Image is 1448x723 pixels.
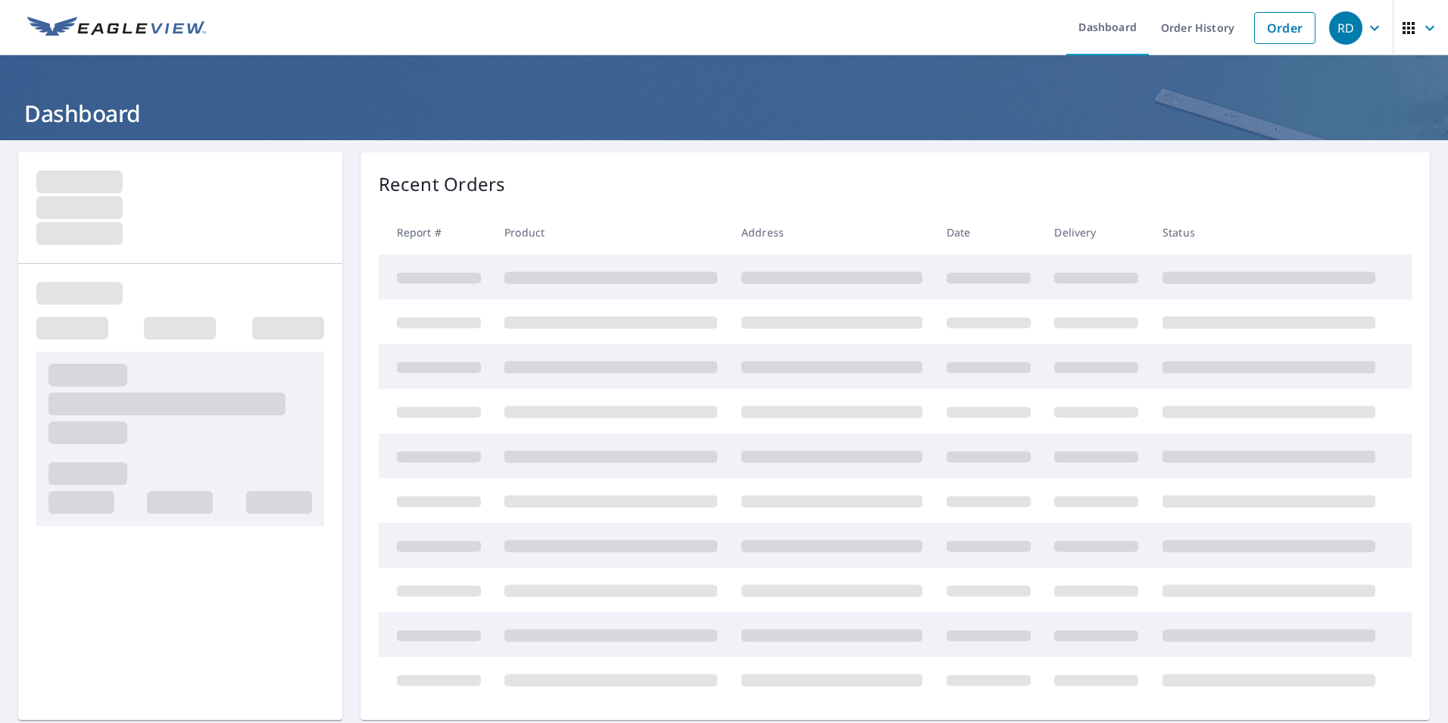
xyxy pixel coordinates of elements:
th: Report # [379,210,493,255]
th: Address [729,210,935,255]
img: EV Logo [27,17,206,39]
a: Order [1254,12,1315,44]
th: Product [492,210,729,255]
h1: Dashboard [18,98,1430,129]
th: Date [935,210,1043,255]
th: Status [1150,210,1387,255]
p: Recent Orders [379,171,506,198]
div: RD [1329,11,1362,45]
th: Delivery [1042,210,1150,255]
